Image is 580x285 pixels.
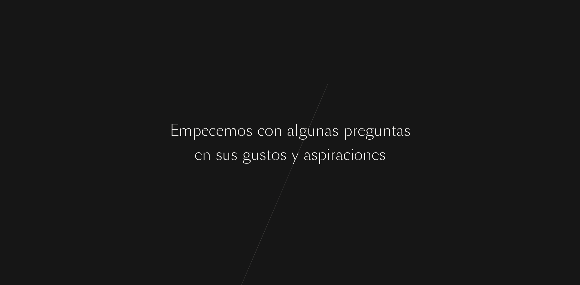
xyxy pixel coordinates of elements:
[396,119,404,142] div: a
[292,143,299,166] div: y
[324,119,332,142] div: a
[304,143,311,166] div: a
[265,119,273,142] div: o
[358,119,365,142] div: e
[298,119,307,142] div: g
[382,119,391,142] div: n
[231,143,237,166] div: s
[273,119,282,142] div: n
[295,119,298,142] div: l
[336,143,343,166] div: a
[327,143,330,166] div: i
[287,119,295,142] div: a
[280,143,287,166] div: s
[209,119,216,142] div: c
[350,143,354,166] div: i
[330,143,336,166] div: r
[343,119,352,142] div: p
[343,143,350,166] div: c
[311,143,318,166] div: s
[216,143,222,166] div: s
[318,143,327,166] div: p
[257,119,265,142] div: c
[374,119,382,142] div: u
[354,143,363,166] div: o
[404,119,411,142] div: s
[266,143,271,166] div: t
[202,143,211,166] div: n
[365,119,374,142] div: g
[222,143,231,166] div: u
[251,143,259,166] div: u
[192,119,201,142] div: p
[332,119,339,142] div: s
[195,143,202,166] div: e
[259,143,266,166] div: s
[242,143,251,166] div: g
[201,119,209,142] div: e
[379,143,386,166] div: s
[224,119,237,142] div: m
[179,119,192,142] div: m
[246,119,253,142] div: s
[170,119,179,142] div: E
[307,119,316,142] div: u
[237,119,246,142] div: o
[216,119,224,142] div: e
[271,143,280,166] div: o
[316,119,324,142] div: n
[352,119,358,142] div: r
[391,119,396,142] div: t
[372,143,379,166] div: e
[363,143,372,166] div: n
